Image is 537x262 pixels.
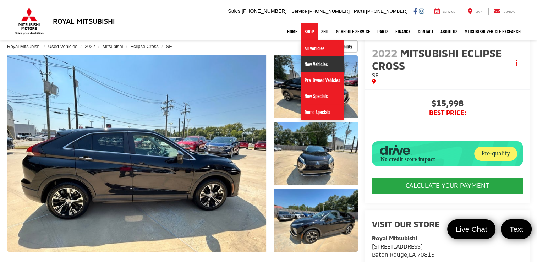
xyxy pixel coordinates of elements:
a: Expand Photo 1 [274,55,358,118]
a: Contact [488,8,522,15]
span: Map [475,10,481,13]
a: Service [429,8,461,15]
a: Parts: Opens in a new tab [374,23,392,40]
a: Mitsubishi [103,44,123,49]
span: Service [443,10,455,13]
a: Expand Photo 2 [274,122,358,185]
a: Map [462,8,487,15]
span: Text [506,224,527,234]
a: New Specials [301,88,344,104]
span: LA [409,251,416,258]
a: Pre-Owned Vehicles [301,72,344,88]
span: Mitsubishi Eclipse Cross [372,47,502,72]
img: 2022 Mitsubishi Eclipse Cross SE [5,54,269,252]
a: 2022 [85,44,95,49]
a: Home [284,23,301,40]
span: [PHONE_NUMBER] [366,9,407,14]
: CALCULATE YOUR PAYMENT [372,178,523,194]
span: dropdown dots [516,60,517,66]
h3: Royal Mitsubishi [53,17,115,25]
a: Instagram: Click to visit our Instagram page [419,8,424,14]
a: Royal Mitsubishi [7,44,41,49]
button: Actions [510,56,523,69]
a: Shop [301,23,318,40]
span: Baton Rouge [372,251,407,258]
a: Demo Specials [301,104,344,120]
a: Used Vehicles [48,44,77,49]
span: $15,998 [372,99,523,109]
a: Expand Photo 3 [274,189,358,252]
span: SE [372,72,379,78]
a: Sell [318,23,333,40]
a: [STREET_ADDRESS] Baton Rouge,LA 70815 [372,243,435,258]
a: Schedule Service: Opens in a new tab [333,23,374,40]
span: Service [291,9,307,14]
span: Sales [228,8,240,14]
a: Expand Photo 0 [7,55,266,252]
span: 70815 [417,251,435,258]
strong: Royal Mitsubishi [372,235,417,241]
a: Facebook: Click to visit our Facebook page [413,8,417,14]
span: Contact [503,10,517,13]
img: 2022 Mitsubishi Eclipse Cross SE [273,188,358,252]
span: Parts [354,9,365,14]
a: About Us [437,23,461,40]
span: [PHONE_NUMBER] [308,9,350,14]
span: 2022 [372,47,398,59]
span: Live Chat [452,224,491,234]
a: SE [166,44,172,49]
a: Text [501,219,532,239]
a: New Vehicles [301,56,344,72]
a: Mitsubishi Vehicle Research [461,23,524,40]
span: BEST PRICE: [372,109,523,116]
a: Eclipse Cross [130,44,158,49]
a: Contact [414,23,437,40]
a: Live Chat [447,219,496,239]
img: Mitsubishi [13,7,45,35]
span: [STREET_ADDRESS] [372,243,423,250]
h2: Visit our Store [372,219,523,229]
span: [PHONE_NUMBER] [242,8,286,14]
a: Finance [392,23,414,40]
span: , [372,251,435,258]
a: All Vehicles [301,40,344,56]
img: 2022 Mitsubishi Eclipse Cross SE [273,121,358,186]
